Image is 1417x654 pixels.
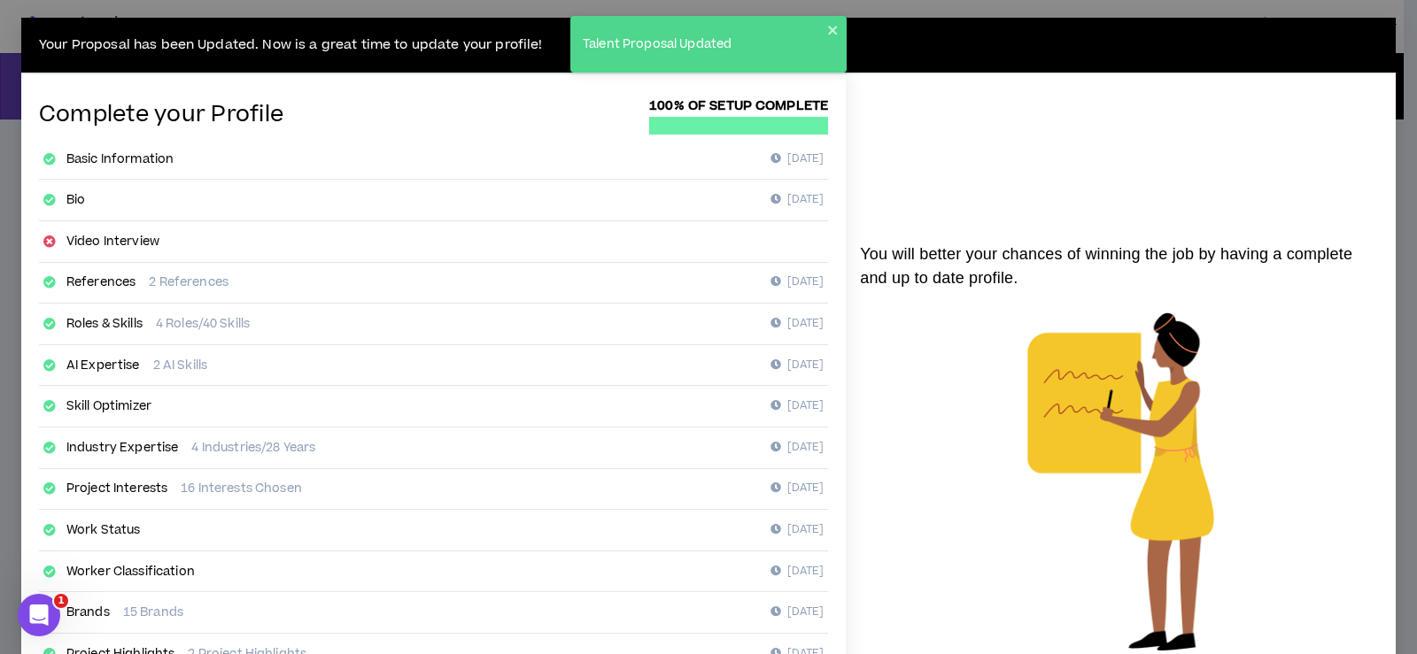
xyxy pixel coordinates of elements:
[21,18,1396,74] div: Your Proposal has been Updated. Now is a great time to update your profile!
[770,563,824,581] p: [DATE]
[66,439,179,457] a: Industry Expertise
[66,315,143,333] a: Roles & Skills
[770,150,824,168] p: [DATE]
[66,233,159,250] a: Video Interview
[149,273,228,291] p: 2 References
[66,191,85,209] a: Bio
[577,30,827,59] div: Talent Proposal Updated
[649,96,828,116] p: 100% of setup complete
[770,357,824,374] p: [DATE]
[39,103,283,128] h4: Complete your Profile
[770,191,824,209] p: [DATE]
[770,397,824,415] p: [DATE]
[153,357,207,374] p: 2 AI Skills
[770,273,824,291] p: [DATE]
[181,480,301,497] p: 16 Interests Chosen
[770,480,824,497] p: [DATE]
[66,357,140,374] a: AI Expertise
[770,521,824,539] p: [DATE]
[18,594,60,636] iframe: Intercom live chat
[827,23,840,37] button: close
[191,439,315,457] p: 4 Industries/28 Years
[123,604,183,621] p: 15 Brands
[66,521,141,539] a: Work Status
[54,594,68,608] span: 1
[846,242,1396,290] p: You will better your chances of winning the job by having a complete and up to date profile.
[770,315,824,333] p: [DATE]
[66,563,195,581] a: Worker Classification
[770,439,824,457] p: [DATE]
[66,604,110,621] a: Brands
[66,480,167,497] a: Project Interests
[66,273,136,291] a: References
[770,604,824,621] p: [DATE]
[156,315,250,333] p: 4 Roles/40 Skills
[66,397,151,415] a: Skill Optimizer
[66,150,174,168] a: Basic Information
